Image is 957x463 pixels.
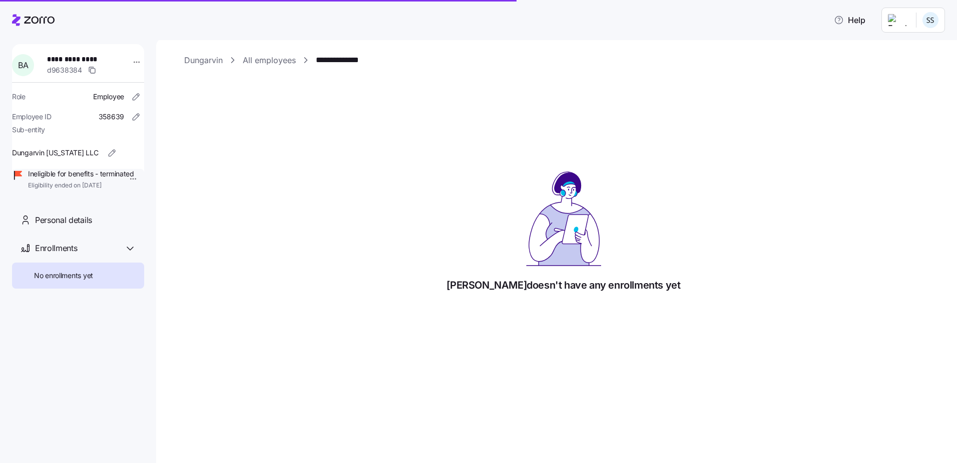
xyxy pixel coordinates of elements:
[47,65,82,75] span: d9638384
[446,279,680,292] h1: [PERSON_NAME] doesn't have any enrollments yet
[28,181,134,190] span: Eligibility ended on [DATE]
[12,92,26,102] span: Role
[826,10,873,30] button: Help
[34,271,93,281] span: No enrollments yet
[184,54,223,67] a: Dungarvin
[243,54,296,67] a: All employees
[28,169,134,179] span: Ineligible for benefits - terminated
[99,112,124,122] span: 358639
[922,12,938,28] img: b3a65cbeab486ed89755b86cd886e362
[888,14,908,26] img: Employer logo
[35,214,92,226] span: Personal details
[12,125,45,135] span: Sub-entity
[12,112,52,122] span: Employee ID
[93,92,124,102] span: Employee
[12,148,98,158] span: Dungarvin [US_STATE] LLC
[18,61,28,69] span: B A
[35,242,77,255] span: Enrollments
[834,14,865,26] span: Help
